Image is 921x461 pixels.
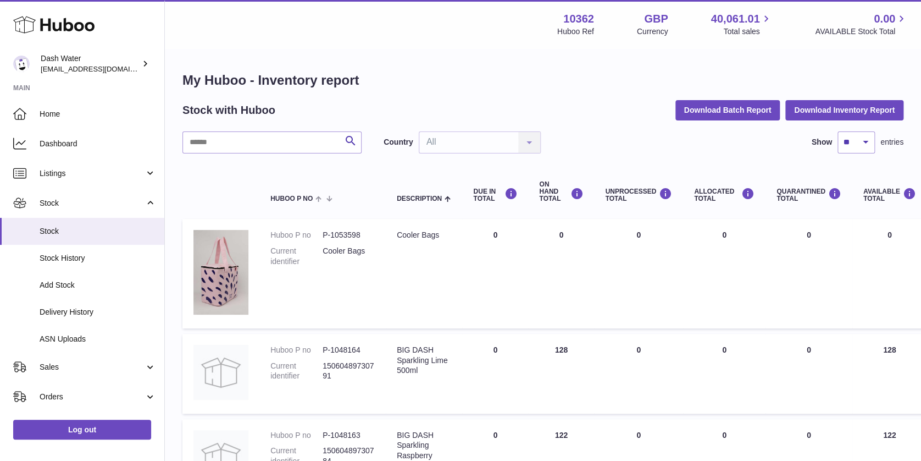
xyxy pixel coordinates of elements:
[815,26,908,37] span: AVAILABLE Stock Total
[563,12,594,26] strong: 10362
[40,362,145,372] span: Sales
[880,137,903,147] span: entries
[270,230,323,240] dt: Huboo P no
[874,12,895,26] span: 0.00
[528,334,594,414] td: 128
[473,188,517,202] div: DUE IN TOTAL
[182,103,275,118] h2: Stock with Huboo
[40,226,156,237] span: Stock
[182,72,903,89] h1: My Huboo - Inventory report
[40,198,145,208] span: Stock
[723,26,772,37] span: Total sales
[323,230,375,240] dd: P-1053598
[807,231,811,239] span: 0
[40,392,145,402] span: Orders
[711,12,772,37] a: 40,061.01 Total sales
[528,219,594,328] td: 0
[711,12,759,26] span: 40,061.01
[270,361,323,382] dt: Current identifier
[193,230,248,315] img: product image
[40,139,156,149] span: Dashboard
[13,420,151,440] a: Log out
[270,345,323,355] dt: Huboo P no
[323,345,375,355] dd: P-1048164
[776,188,841,202] div: QUARANTINED Total
[384,137,413,147] label: Country
[41,53,140,74] div: Dash Water
[594,334,683,414] td: 0
[815,12,908,37] a: 0.00 AVAILABLE Stock Total
[694,188,754,202] div: ALLOCATED Total
[637,26,668,37] div: Currency
[397,345,451,376] div: BIG DASH Sparkling Lime 500ml
[40,168,145,179] span: Listings
[785,100,903,120] button: Download Inventory Report
[807,431,811,440] span: 0
[605,188,672,202] div: UNPROCESSED Total
[323,430,375,441] dd: P-1048163
[675,100,780,120] button: Download Batch Report
[644,12,668,26] strong: GBP
[807,345,811,354] span: 0
[41,64,162,73] span: [EMAIL_ADDRESS][DOMAIN_NAME]
[270,246,323,267] dt: Current identifier
[539,181,583,203] div: ON HAND Total
[683,334,765,414] td: 0
[397,230,451,240] div: Cooler Bags
[13,56,30,72] img: bea@dash-water.com
[462,219,528,328] td: 0
[863,188,916,202] div: AVAILABLE Total
[40,109,156,119] span: Home
[397,195,442,202] span: Description
[193,345,248,400] img: product image
[812,137,832,147] label: Show
[40,334,156,344] span: ASN Uploads
[557,26,594,37] div: Huboo Ref
[40,280,156,290] span: Add Stock
[270,195,313,202] span: Huboo P no
[40,253,156,264] span: Stock History
[323,361,375,382] dd: 15060489730791
[594,219,683,328] td: 0
[683,219,765,328] td: 0
[462,334,528,414] td: 0
[40,307,156,317] span: Delivery History
[323,246,375,267] dd: Cooler Bags
[270,430,323,441] dt: Huboo P no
